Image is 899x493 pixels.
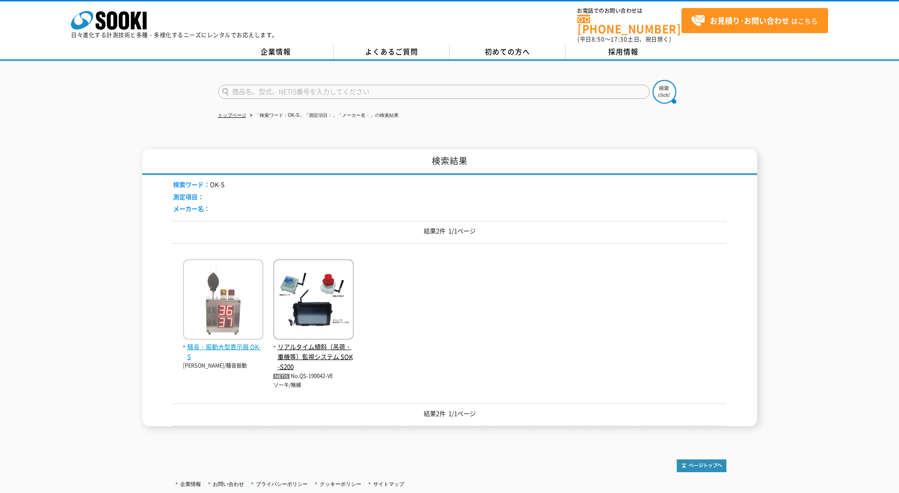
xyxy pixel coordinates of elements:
img: トップページへ [677,459,726,472]
p: ソーキ/無線 [273,381,354,389]
a: 騒音・振動大型表示器 OK-S [183,332,263,361]
a: お問い合わせ [213,481,244,487]
span: 測定項目： [173,192,204,201]
li: OK-S [173,180,225,190]
a: お見積り･お問い合わせはこちら [681,8,828,33]
a: トップページ [218,113,246,118]
span: (平日 ～ 土日、祝日除く) [577,35,671,44]
a: [PHONE_NUMBER] [577,15,681,34]
span: お電話でのお問い合わせは [577,8,681,14]
p: 結果2件 1/1ページ [173,409,726,419]
strong: お見積り･お問い合わせ [710,15,789,26]
p: 日々進化する計測技術と多種・多様化するニーズにレンタルでお応えします。 [71,32,278,38]
img: SOK-S200 [273,259,354,342]
p: [PERSON_NAME]/騒音振動 [183,362,263,370]
a: サイトマップ [373,481,404,487]
span: はこちら [691,14,818,28]
input: 商品名、型式、NETIS番号を入力してください [218,85,650,99]
span: リアルタイム傾斜（吊荷・重機等）監視システム SOK-S200 [273,342,354,371]
p: No.QS-190042-VE [273,371,354,381]
img: btn_search.png [653,80,676,104]
p: 結果2件 1/1ページ [173,226,726,236]
a: 初めての方へ [450,45,566,59]
span: 初めての方へ [485,46,530,57]
h1: 検索結果 [142,149,757,175]
span: メーカー名： [173,204,210,213]
a: よくあるご質問 [334,45,450,59]
li: 「検索ワード：OK-S」「測定項目：」「メーカー名：」の検索結果 [248,111,399,121]
a: 採用情報 [566,45,681,59]
span: 検索ワード： [173,180,210,189]
a: 企業情報 [218,45,334,59]
a: 企業情報 [180,481,201,487]
span: 17:30 [611,35,628,44]
a: クッキーポリシー [320,481,361,487]
a: リアルタイム傾斜（吊荷・重機等）監視システム SOK-S200 [273,332,354,371]
a: プライバシーポリシー [256,481,308,487]
img: OK-S [183,259,263,342]
span: 8:50 [592,35,605,44]
span: 騒音・振動大型表示器 OK-S [183,342,263,362]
